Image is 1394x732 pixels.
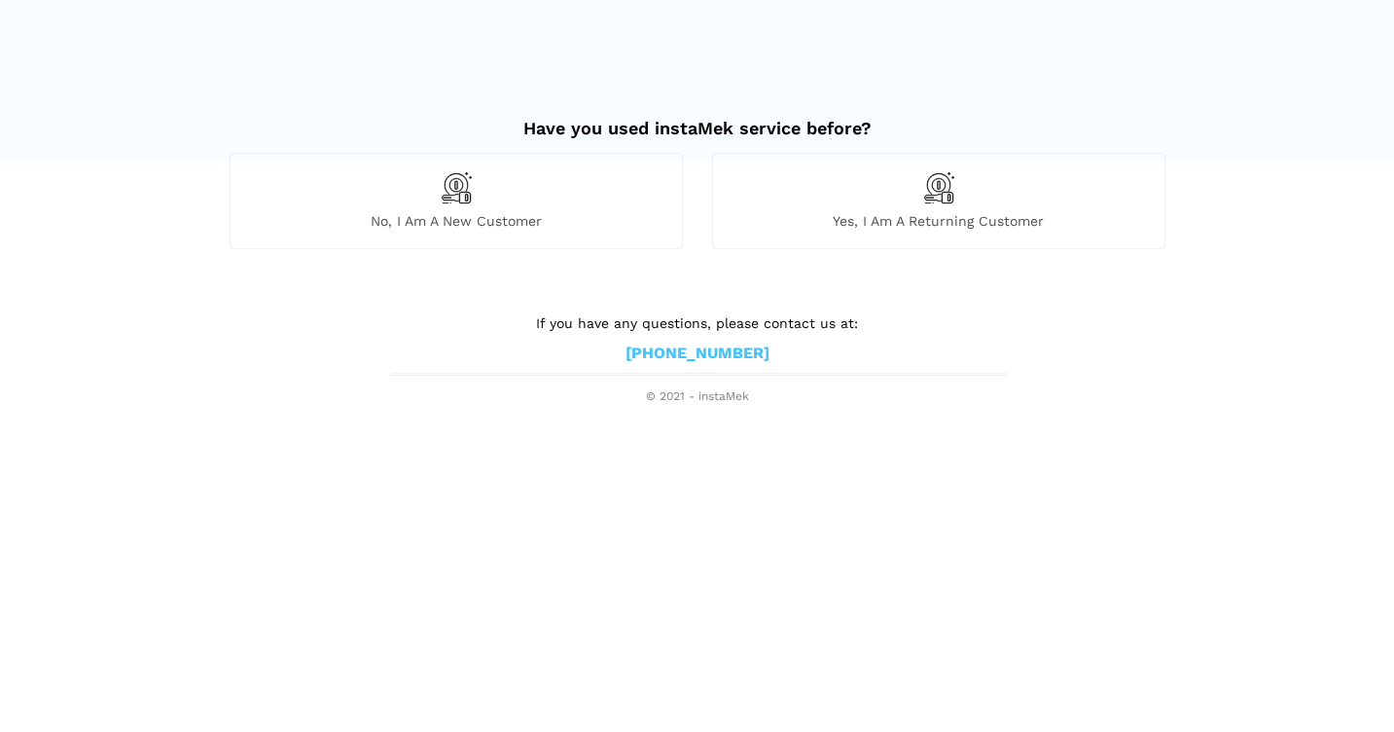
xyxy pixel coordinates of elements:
h2: Have you used instaMek service before? [230,98,1165,139]
span: No, I am a new customer [231,212,682,230]
span: Yes, I am a returning customer [713,212,1164,230]
p: If you have any questions, please contact us at: [391,312,1004,334]
span: © 2021 - instaMek [391,389,1004,405]
a: [PHONE_NUMBER] [626,344,769,364]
